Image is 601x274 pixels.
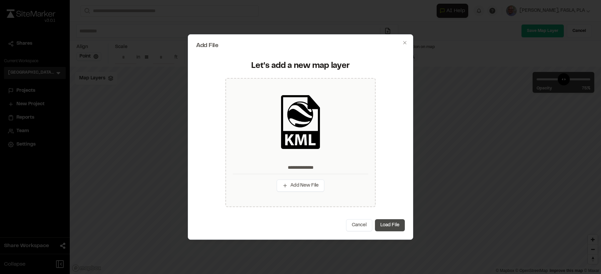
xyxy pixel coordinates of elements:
[277,180,324,192] button: Add New File
[346,219,372,231] button: Cancel
[200,61,401,72] div: Let's add a new map layer
[375,219,405,231] button: Load File
[196,43,405,49] h2: Add File
[225,78,376,207] div: Add New File
[274,95,327,149] img: kml_black_icon.png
